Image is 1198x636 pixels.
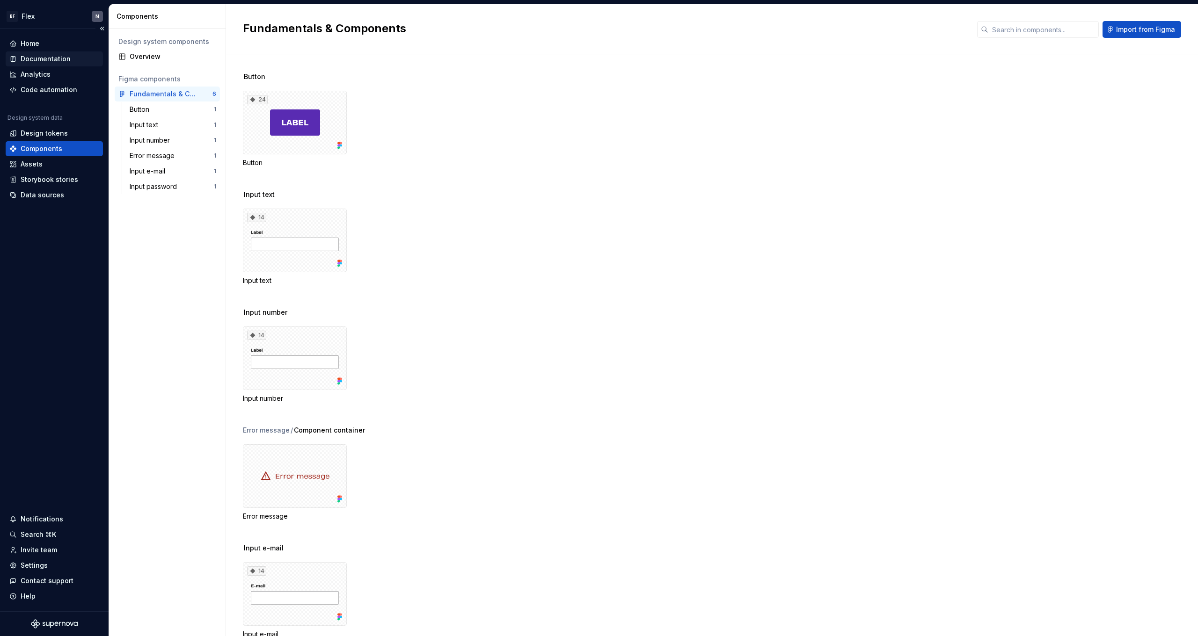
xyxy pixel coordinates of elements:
a: Fundamentals & Components6 [115,87,220,101]
button: Notifications [6,512,103,527]
div: 1 [214,121,216,129]
div: Input number [130,136,174,145]
div: 24Button [243,91,347,167]
a: Input e-mail1 [126,164,220,179]
div: Analytics [21,70,51,79]
div: Design system components [118,37,216,46]
button: Import from Figma [1103,21,1181,38]
a: Overview [115,49,220,64]
button: Search ⌘K [6,527,103,542]
a: Code automation [6,82,103,97]
div: Input text [130,120,162,130]
div: Storybook stories [21,175,78,184]
div: Notifications [21,514,63,524]
a: Data sources [6,188,103,202]
div: Overview [130,52,216,61]
a: Invite team [6,542,103,557]
span: Input e-mail [244,543,284,553]
div: Error message [130,151,178,160]
div: Button [243,158,347,167]
div: Documentation [21,54,71,64]
svg: Supernova Logo [31,619,78,629]
a: Input text1 [126,117,220,132]
div: Components [117,12,222,21]
input: Search in components... [988,21,1099,38]
div: 24 [247,95,268,104]
span: Input text [244,190,275,199]
div: Input number [243,394,347,403]
div: Search ⌘K [21,530,56,539]
div: 1 [214,167,216,175]
div: Figma components [118,74,216,84]
a: Design tokens [6,126,103,141]
span: Input number [244,308,287,317]
button: Contact support [6,573,103,588]
a: Analytics [6,67,103,82]
div: Design tokens [21,129,68,138]
div: 14 [247,213,266,222]
div: Fundamentals & Components [130,89,199,99]
div: Help [21,592,36,601]
span: Button [244,72,265,81]
a: Input password1 [126,179,220,194]
div: Data sources [21,190,64,200]
a: Settings [6,558,103,573]
a: Input number1 [126,133,220,148]
div: 14Input text [243,209,347,285]
button: BFFlexN [2,6,107,26]
div: Home [21,39,39,48]
a: Components [6,141,103,156]
div: Input e-mail [130,166,169,176]
h2: Fundamentals & Components [243,21,966,36]
div: Settings [21,561,48,570]
div: BF [7,11,18,22]
div: 6 [212,90,216,98]
a: Assets [6,157,103,172]
span: Component container [294,426,365,435]
div: Button [130,105,153,114]
div: Error message [243,426,290,435]
div: Flex [22,12,35,21]
a: Error message1 [126,148,220,163]
div: Design system data [7,114,63,122]
div: Invite team [21,545,57,555]
div: Code automation [21,85,77,94]
a: Home [6,36,103,51]
span: Import from Figma [1116,25,1175,34]
button: Help [6,589,103,604]
a: Button1 [126,102,220,117]
span: / [291,426,293,435]
button: Collapse sidebar [95,22,109,35]
div: Components [21,144,62,153]
a: Documentation [6,51,103,66]
div: 1 [214,183,216,190]
div: 14Input number [243,326,347,403]
div: Input text [243,276,347,285]
div: Error message [243,512,347,521]
div: N [95,13,99,20]
div: 1 [214,106,216,113]
div: Assets [21,159,43,169]
div: 14 [247,331,266,340]
div: Input password [130,182,181,191]
div: Error message [243,444,347,521]
div: 14 [247,566,266,576]
div: 1 [214,137,216,144]
div: 1 [214,152,216,159]
div: Contact support [21,576,73,585]
a: Storybook stories [6,172,103,187]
